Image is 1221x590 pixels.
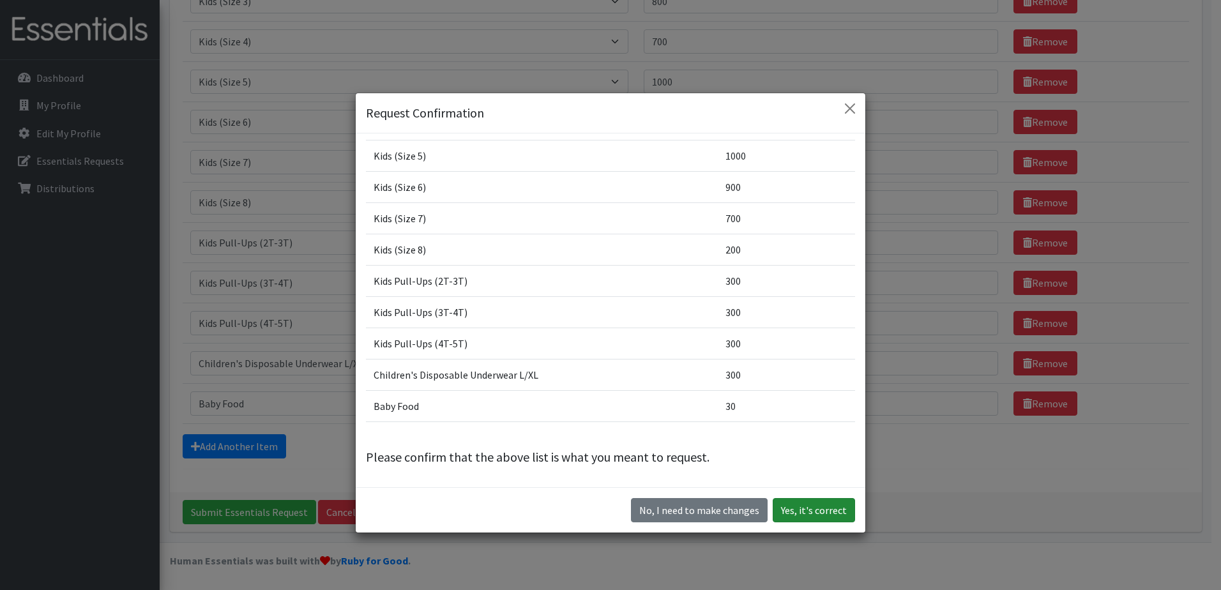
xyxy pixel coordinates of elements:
td: 300 [718,359,855,390]
td: 900 [718,171,855,202]
td: Kids Pull-Ups (2T-3T) [366,265,718,296]
td: Kids (Size 6) [366,171,718,202]
td: 300 [718,328,855,359]
td: Kids (Size 8) [366,234,718,265]
h5: Request Confirmation [366,103,484,123]
button: No I need to make changes [631,498,768,522]
td: Kids (Size 7) [366,202,718,234]
td: 300 [718,296,855,328]
td: Kids (Size 5) [366,140,718,171]
td: Kids Pull-Ups (4T-5T) [366,328,718,359]
p: Please confirm that the above list is what you meant to request. [366,448,855,467]
td: 200 [718,234,855,265]
td: Children's Disposable Underwear L/XL [366,359,718,390]
td: Baby Food [366,390,718,421]
td: 30 [718,390,855,421]
button: Yes, it's correct [773,498,855,522]
td: 300 [718,265,855,296]
td: Kids Pull-Ups (3T-4T) [366,296,718,328]
td: 700 [718,202,855,234]
button: Close [840,98,860,119]
td: 1000 [718,140,855,171]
